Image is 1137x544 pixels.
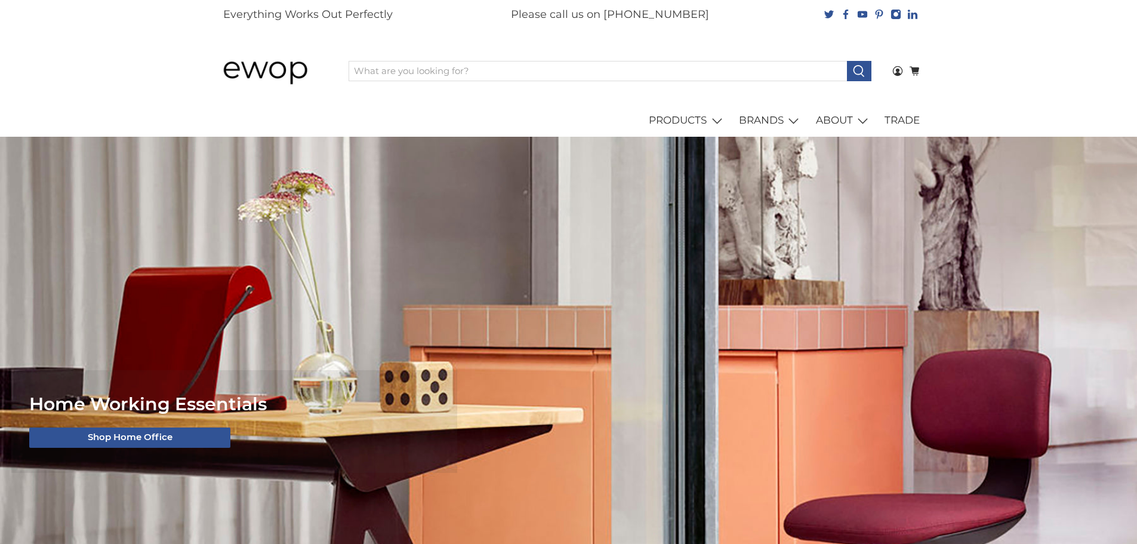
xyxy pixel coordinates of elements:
nav: main navigation [211,104,927,137]
a: ABOUT [809,104,878,137]
a: PRODUCTS [642,104,732,137]
span: Home Working Essentials [29,393,267,415]
input: What are you looking for? [349,61,848,81]
a: Shop Home Office [29,428,230,448]
p: Please call us on [PHONE_NUMBER] [511,7,709,23]
a: TRADE [878,104,927,137]
p: Everything Works Out Perfectly [223,7,393,23]
a: BRANDS [732,104,809,137]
